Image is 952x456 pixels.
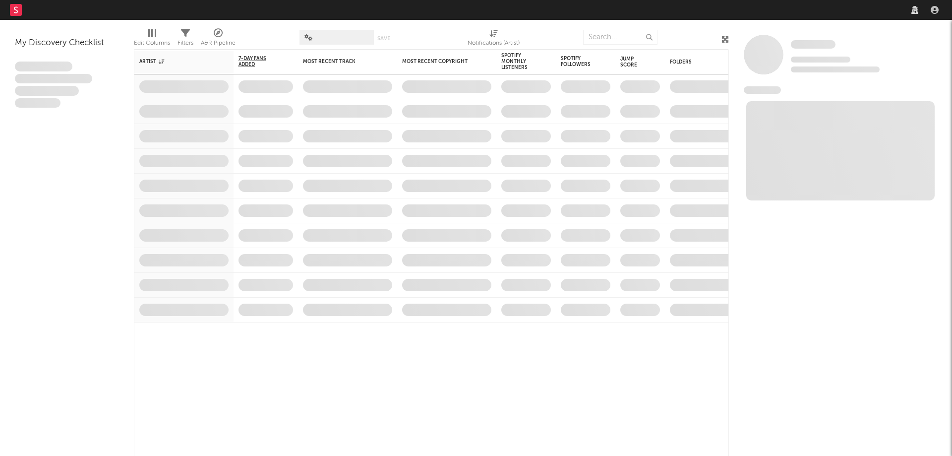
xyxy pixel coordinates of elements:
[178,25,193,54] div: Filters
[15,98,60,108] span: Aliquam viverra
[791,66,880,72] span: 0 fans last week
[139,59,214,65] div: Artist
[468,25,520,54] div: Notifications (Artist)
[15,37,119,49] div: My Discovery Checklist
[238,56,278,67] span: 7-Day Fans Added
[744,86,781,94] span: News Feed
[303,59,377,65] div: Most Recent Track
[670,59,744,65] div: Folders
[501,53,536,70] div: Spotify Monthly Listeners
[791,57,850,63] span: Tracking Since: [DATE]
[134,37,170,49] div: Edit Columns
[134,25,170,54] div: Edit Columns
[178,37,193,49] div: Filters
[15,74,92,84] span: Integer aliquet in purus et
[377,36,390,41] button: Save
[201,37,236,49] div: A&R Pipeline
[791,40,835,49] span: Some Artist
[620,56,645,68] div: Jump Score
[583,30,657,45] input: Search...
[15,86,79,96] span: Praesent ac interdum
[15,62,72,71] span: Lorem ipsum dolor
[791,40,835,50] a: Some Artist
[561,56,595,67] div: Spotify Followers
[402,59,476,65] div: Most Recent Copyright
[201,25,236,54] div: A&R Pipeline
[468,37,520,49] div: Notifications (Artist)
